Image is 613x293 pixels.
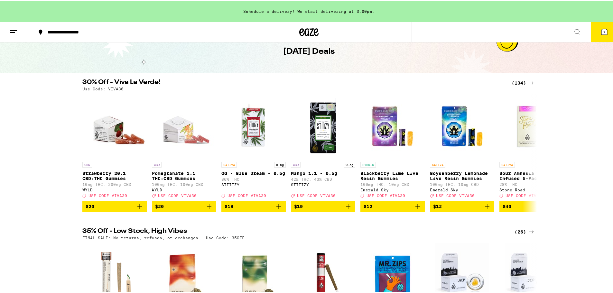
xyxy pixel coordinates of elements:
img: STIIIZY - Mango 1:1 - 0.5g [291,93,355,157]
div: Emerald Sky [430,187,494,191]
a: (134) [512,78,535,86]
p: Strawberry 20:1 CBD:THC Gummies [82,169,147,180]
img: Emerald Sky - Boysenberry Lemonade Live Resin Gummies [430,93,494,157]
p: 86% THC [221,176,286,180]
a: Open page for Strawberry 20:1 CBD:THC Gummies from WYLD [82,93,147,200]
p: OG - Blue Dream - 0.5g [221,169,286,175]
button: Add to bag [291,200,355,211]
p: 100mg THC: 100mg CBD [152,181,216,185]
img: STIIIZY - OG - Blue Dream - 0.5g [221,93,286,157]
p: 0.5g [274,160,286,166]
div: Emerald Sky [360,187,425,191]
a: Open page for Mango 1:1 - 0.5g from STIIIZY [291,93,355,200]
h2: 30% Off - Viva La Verde! [82,78,504,86]
p: 28% THC [499,181,564,185]
h1: [DATE] Deals [283,45,335,56]
p: Blackberry Lime Live Resin Gummies [360,169,425,180]
p: 42% THC: 43% CBD [291,176,355,180]
p: SATIVA [499,160,515,166]
p: 10mg THC: 200mg CBD [82,181,147,185]
img: WYLD - Strawberry 20:1 CBD:THC Gummies [82,93,147,157]
h2: 35% Off - Low Stock, High Vibes [82,227,504,234]
img: WYLD - Pomegranate 1:1 THC:CBD Gummies [152,93,216,157]
p: Sour Amnesia Haze Infused 5-Pack - 3.5g [499,169,564,180]
p: Boysenberry Lemonade Live Resin Gummies [430,169,494,180]
div: WYLD [82,187,147,191]
span: USE CODE VIVA30 [297,192,336,197]
span: $18 [225,203,233,208]
p: FINAL SALE: No returns, refunds, or exchanges - Use Code: 35OFF [82,234,245,239]
div: WYLD [152,187,216,191]
button: Add to bag [499,200,564,211]
span: USE CODE VIVA30 [158,192,197,197]
p: CBD [291,160,301,166]
span: $20 [155,203,164,208]
a: Open page for Boysenberry Lemonade Live Resin Gummies from Emerald Sky [430,93,494,200]
span: $40 [503,203,511,208]
div: STIIIZY [221,181,286,186]
p: Pomegranate 1:1 THC:CBD Gummies [152,169,216,180]
img: Emerald Sky - Blackberry Lime Live Resin Gummies [360,93,425,157]
p: CBD [152,160,162,166]
span: USE CODE VIVA30 [367,192,405,197]
p: Use Code: VIVA30 [82,86,124,90]
p: CBD [82,160,92,166]
p: SATIVA [221,160,237,166]
div: Stone Road [499,187,564,191]
button: Add to bag [221,200,286,211]
a: Open page for OG - Blue Dream - 0.5g from STIIIZY [221,93,286,200]
span: USE CODE VIVA30 [228,192,266,197]
a: (26) [515,227,535,234]
img: Stone Road - Sour Amnesia Haze Infused 5-Pack - 3.5g [499,93,564,157]
span: USE CODE VIVA30 [88,192,127,197]
span: $12 [364,203,372,208]
p: 100mg THC: 10mg CBD [430,181,494,185]
span: $12 [433,203,442,208]
a: Open page for Sour Amnesia Haze Infused 5-Pack - 3.5g from Stone Road [499,93,564,200]
span: USE CODE VIVA30 [506,192,544,197]
p: HYBRID [360,160,376,166]
button: Add to bag [82,200,147,211]
span: $19 [294,203,303,208]
p: 100mg THC: 10mg CBD [360,181,425,185]
span: Hi. Need any help? [4,5,46,10]
span: $20 [86,203,94,208]
div: STIIIZY [291,181,355,186]
button: Add to bag [360,200,425,211]
span: 7 [603,29,605,33]
button: Add to bag [152,200,216,211]
p: SATIVA [430,160,445,166]
span: USE CODE VIVA30 [436,192,475,197]
a: Open page for Blackberry Lime Live Resin Gummies from Emerald Sky [360,93,425,200]
button: Add to bag [430,200,494,211]
a: Open page for Pomegranate 1:1 THC:CBD Gummies from WYLD [152,93,216,200]
p: 0.5g [344,160,355,166]
p: Mango 1:1 - 0.5g [291,169,355,175]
